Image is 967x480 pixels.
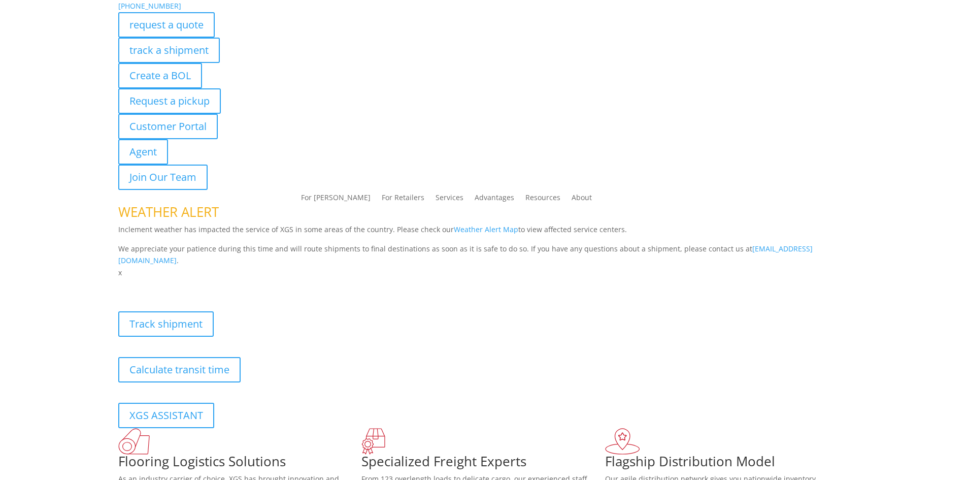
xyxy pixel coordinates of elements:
h1: Specialized Freight Experts [361,455,605,473]
img: xgs-icon-total-supply-chain-intelligence-red [118,428,150,455]
a: request a quote [118,12,215,38]
a: Join Our Team [118,165,208,190]
a: [PHONE_NUMBER] [118,1,181,11]
a: For Retailers [382,194,424,205]
h1: Flagship Distribution Model [605,455,849,473]
a: Create a BOL [118,63,202,88]
a: Request a pickup [118,88,221,114]
a: Agent [118,139,168,165]
span: WEATHER ALERT [118,203,219,221]
a: Calculate transit time [118,357,241,382]
a: Services [436,194,463,205]
a: Resources [525,194,560,205]
a: Advantages [475,194,514,205]
a: XGS ASSISTANT [118,403,214,428]
p: x [118,267,849,279]
img: xgs-icon-flagship-distribution-model-red [605,428,640,455]
a: For [PERSON_NAME] [301,194,371,205]
a: Weather Alert Map [454,225,518,234]
a: About [572,194,592,205]
p: We appreciate your patience during this time and will route shipments to final destinations as so... [118,243,849,267]
a: Customer Portal [118,114,218,139]
a: Track shipment [118,311,214,337]
p: Inclement weather has impacted the service of XGS in some areas of the country. Please check our ... [118,223,849,243]
h1: Flooring Logistics Solutions [118,455,362,473]
a: track a shipment [118,38,220,63]
b: Visibility, transparency, and control for your entire supply chain. [118,280,345,290]
img: xgs-icon-focused-on-flooring-red [361,428,385,455]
